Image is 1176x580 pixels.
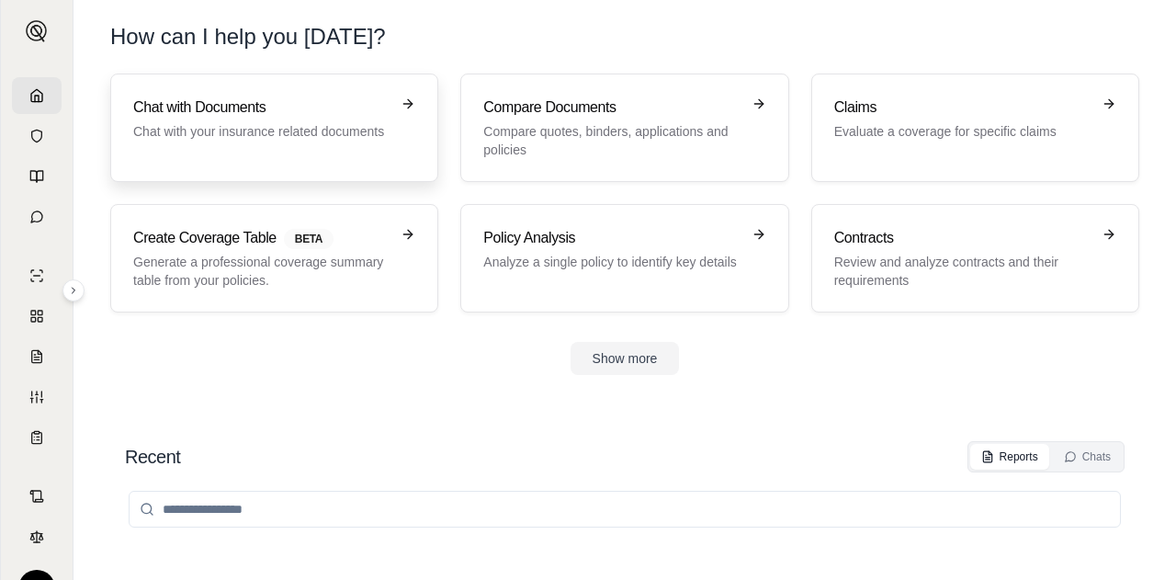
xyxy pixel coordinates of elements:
p: Review and analyze contracts and their requirements [834,253,1091,290]
a: Chat [12,199,62,235]
a: Policy Comparisons [12,298,62,335]
h3: Policy Analysis [483,227,740,249]
a: Prompt Library [12,158,62,195]
img: Expand sidebar [26,20,48,42]
p: Generate a professional coverage summary table from your policies. [133,253,390,290]
p: Chat with your insurance related documents [133,122,390,141]
p: Compare quotes, binders, applications and policies [483,122,740,159]
h3: Chat with Documents [133,97,390,119]
a: Chat with DocumentsChat with your insurance related documents [110,74,438,182]
a: ClaimsEvaluate a coverage for specific claims [811,74,1139,182]
div: Reports [981,449,1038,464]
button: Chats [1053,444,1122,470]
h3: Create Coverage Table [133,227,390,249]
button: Show more [571,342,680,375]
a: ContractsReview and analyze contracts and their requirements [811,204,1139,313]
a: Single Policy [12,257,62,294]
a: Contract Analysis [12,478,62,515]
a: Legal Search Engine [12,518,62,555]
h3: Contracts [834,227,1091,249]
h1: How can I help you [DATE]? [110,22,1139,51]
button: Expand sidebar [62,279,85,301]
a: Create Coverage TableBETAGenerate a professional coverage summary table from your policies. [110,204,438,313]
span: BETA [284,229,334,249]
h3: Claims [834,97,1091,119]
a: Home [12,77,62,114]
a: Coverage Table [12,419,62,456]
div: Chats [1064,449,1111,464]
button: Reports [970,444,1049,470]
p: Analyze a single policy to identify key details [483,253,740,271]
a: Custom Report [12,379,62,415]
a: Claim Coverage [12,338,62,375]
a: Policy AnalysisAnalyze a single policy to identify key details [460,204,788,313]
a: Documents Vault [12,118,62,154]
p: Evaluate a coverage for specific claims [834,122,1091,141]
a: Compare DocumentsCompare quotes, binders, applications and policies [460,74,788,182]
button: Expand sidebar [18,13,55,50]
h3: Compare Documents [483,97,740,119]
h2: Recent [125,444,180,470]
